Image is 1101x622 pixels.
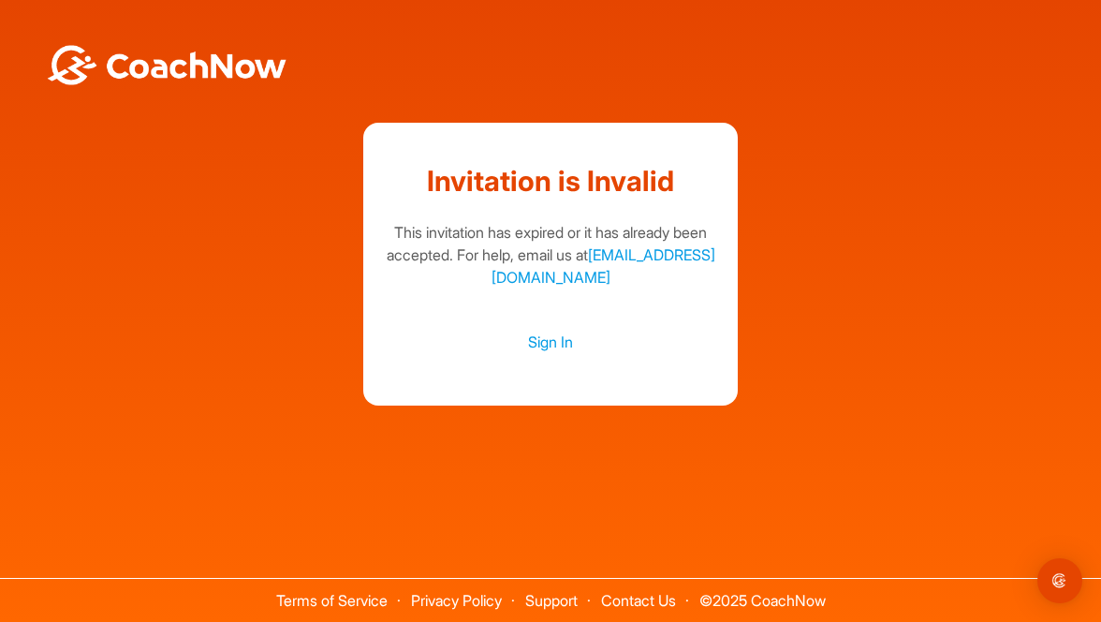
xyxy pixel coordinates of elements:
[601,591,676,610] a: Contact Us
[276,591,388,610] a: Terms of Service
[411,591,502,610] a: Privacy Policy
[492,245,715,287] a: [EMAIL_ADDRESS][DOMAIN_NAME]
[1037,558,1082,603] div: Open Intercom Messenger
[382,221,719,289] div: This invitation has expired or it has already been accepted. For help, email us at
[45,45,288,85] img: BwLJSsUCoWCh5upNqxVrqldRgqLPVwmV24tXu5FoVAoFEpwwqQ3VIfuoInZCoVCoTD4vwADAC3ZFMkVEQFDAAAAAElFTkSuQmCC
[525,591,578,610] a: Support
[382,160,719,202] h1: Invitation is Invalid
[382,330,719,354] a: Sign In
[690,579,835,608] span: © 2025 CoachNow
